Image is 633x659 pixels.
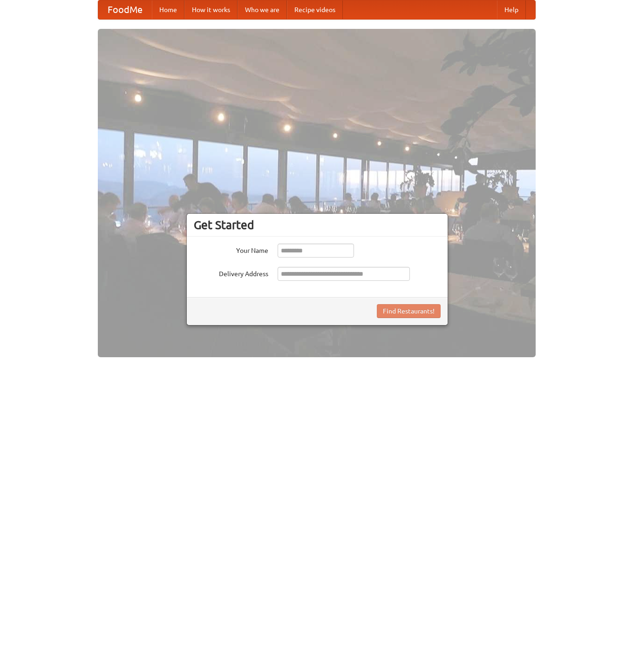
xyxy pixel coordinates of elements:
[238,0,287,19] a: Who we are
[184,0,238,19] a: How it works
[194,244,268,255] label: Your Name
[194,218,441,232] h3: Get Started
[377,304,441,318] button: Find Restaurants!
[194,267,268,279] label: Delivery Address
[98,0,152,19] a: FoodMe
[152,0,184,19] a: Home
[287,0,343,19] a: Recipe videos
[497,0,526,19] a: Help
